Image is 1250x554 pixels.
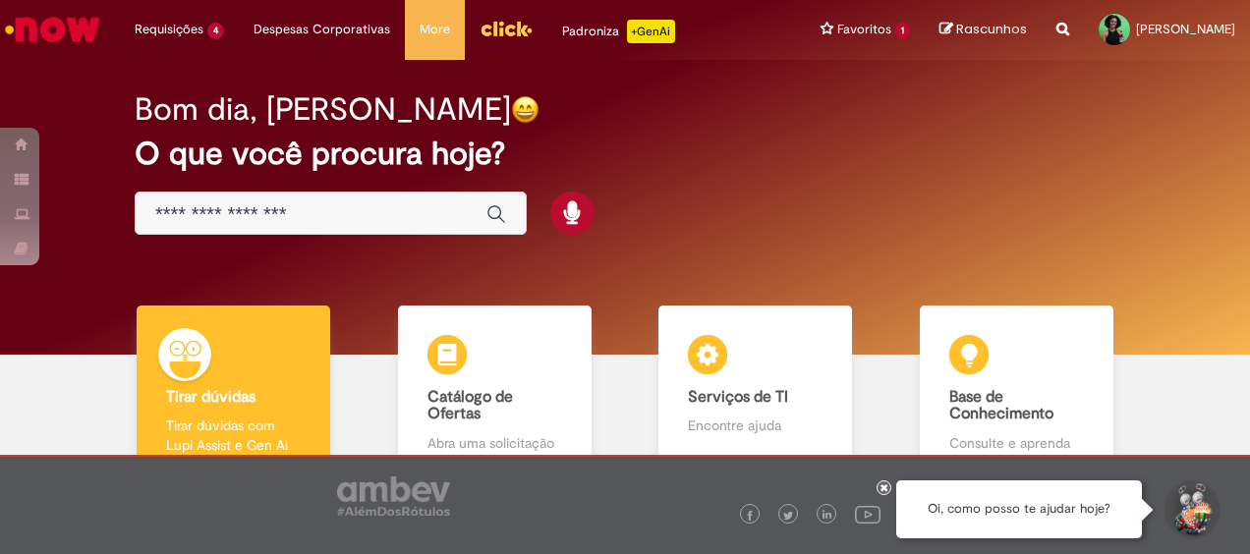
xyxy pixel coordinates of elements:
[2,10,103,49] img: ServiceNow
[745,511,755,521] img: logo_footer_facebook.png
[939,21,1027,39] a: Rascunhos
[956,20,1027,38] span: Rascunhos
[855,501,881,526] img: logo_footer_youtube.png
[337,476,450,516] img: logo_footer_ambev_rotulo_gray.png
[365,305,626,475] a: Catálogo de Ofertas Abra uma solicitação
[949,433,1084,453] p: Consulte e aprenda
[166,415,301,455] p: Tirar dúvidas com Lupi Assist e Gen Ai
[103,305,365,475] a: Tirar dúvidas Tirar dúvidas com Lupi Assist e Gen Ai
[135,20,203,39] span: Requisições
[166,387,256,407] b: Tirar dúvidas
[135,137,1115,171] h2: O que você procura hoje?
[627,20,675,43] p: +GenAi
[207,23,224,39] span: 4
[254,20,390,39] span: Despesas Corporativas
[511,95,540,124] img: happy-face.png
[625,305,886,475] a: Serviços de TI Encontre ajuda
[886,305,1148,475] a: Base de Conhecimento Consulte e aprenda
[420,20,450,39] span: More
[135,92,511,127] h2: Bom dia, [PERSON_NAME]
[949,387,1053,424] b: Base de Conhecimento
[823,510,832,522] img: logo_footer_linkedin.png
[427,433,562,453] p: Abra uma solicitação
[1136,21,1235,37] span: [PERSON_NAME]
[896,480,1142,538] div: Oi, como posso te ajudar hoje?
[688,415,823,435] p: Encontre ajuda
[895,23,910,39] span: 1
[688,387,788,407] b: Serviços de TI
[562,20,675,43] div: Padroniza
[783,511,793,521] img: logo_footer_twitter.png
[837,20,891,39] span: Favoritos
[427,387,513,424] b: Catálogo de Ofertas
[1162,480,1221,539] button: Iniciar Conversa de Suporte
[480,14,533,43] img: click_logo_yellow_360x200.png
